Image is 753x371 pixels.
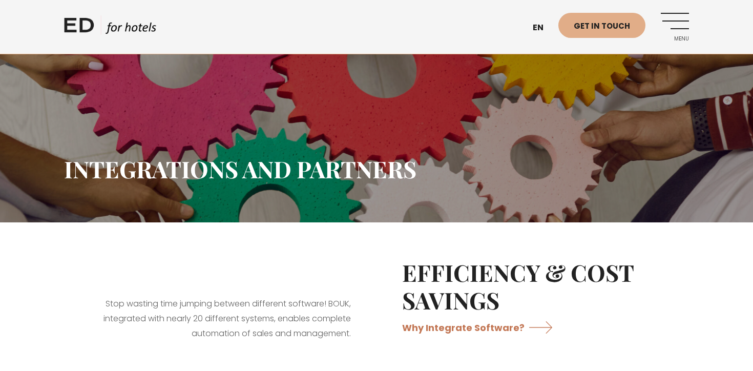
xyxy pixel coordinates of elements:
a: Why Integrate Software? [402,314,560,341]
p: Stop wasting time jumping between different software! BOUK, integrated with nearly 20 different s... [90,297,351,341]
a: ED HOTELS [64,15,156,41]
h2: EFFICIENCY & COST SAVINGS [402,258,663,314]
span: Integrations and partners [64,153,416,184]
a: Get in touch [558,13,645,38]
a: Menu [661,13,689,41]
a: en [528,15,558,40]
span: Menu [661,36,689,42]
